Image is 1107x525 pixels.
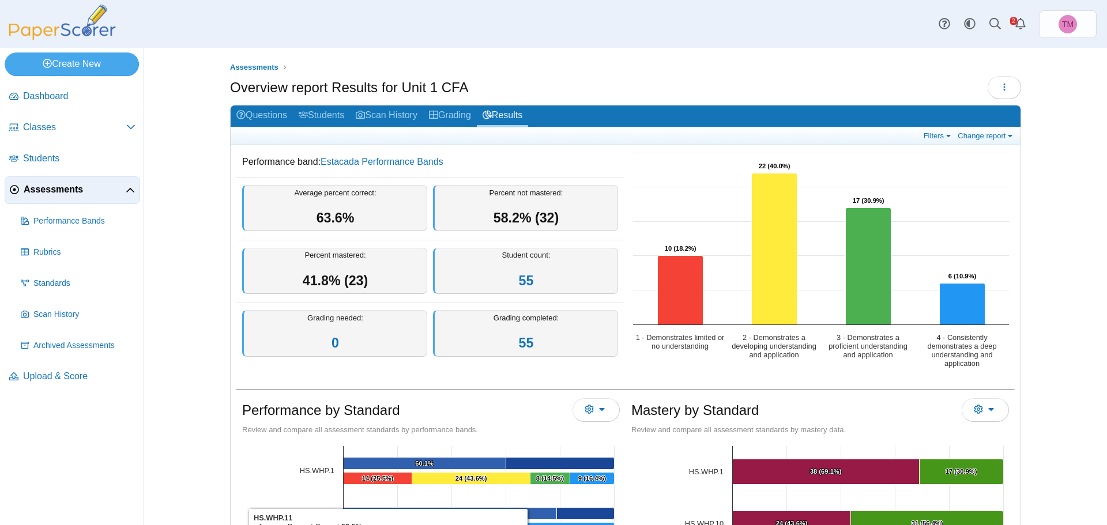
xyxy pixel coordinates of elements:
[412,473,530,485] path: [object Object], 24. 2 - Demonstrates a developing understanding and application.
[33,309,135,320] span: Scan History
[853,197,884,204] text: 17 (30.9%)
[631,425,1009,435] div: Review and compare all assessment standards by mastery data.
[752,173,797,325] path: 2 - Demonstrates a developing understanding and application, 22. Overall Assessment Performance.
[5,114,140,142] a: Classes
[955,131,1018,141] a: Change report
[5,52,139,75] a: Create New
[433,310,618,357] div: Grading completed:
[578,475,607,482] text: 9 (16.4%)
[829,333,908,359] text: 3 - Demonstrates a proficient understanding and application
[16,207,140,235] a: Performance Bands
[5,5,120,40] img: PaperScorer
[1059,15,1077,33] span: Travis McFarland
[455,475,487,482] text: 24 (43.6%)
[23,90,135,103] span: Dashboard
[242,401,400,420] h1: Performance by Standard
[242,248,427,294] div: Percent mastered:
[5,32,120,41] a: PaperScorer
[242,310,427,357] div: Grading needed:
[733,459,920,485] path: [object Object], 38. Not Mastered.
[1039,10,1097,38] a: Travis McFarland
[920,459,1004,485] path: [object Object], 17. Mastered.
[231,105,293,127] a: Questions
[300,466,334,475] a: [object Object]
[317,210,355,225] span: 63.6%
[519,335,534,350] a: 55
[296,516,334,525] tspan: HS.WHP.10
[33,216,135,227] span: Performance Bands
[33,278,135,289] span: Standards
[23,121,126,134] span: Classes
[23,152,135,165] span: Students
[921,131,956,141] a: Filters
[5,363,140,391] a: Upload & Score
[927,333,996,368] text: 4 - Consistently demonstrates a deep understanding and application
[1008,12,1033,37] a: Alerts
[631,401,759,420] h1: Mastery by Standard
[5,176,140,204] a: Assessments
[962,398,1009,421] button: More options
[230,63,278,71] span: Assessments
[506,458,615,470] path: [object Object], 39.86012527272727. Average Percent Not Correct.
[536,475,564,482] text: 8 (14.5%)
[948,273,977,280] text: 6 (10.9%)
[236,147,624,177] dd: Performance band:
[321,157,443,167] a: Estacada Performance Bands
[940,284,985,325] path: 4 - Consistently demonstrates a deep understanding and application, 6. Overall Assessment Perform...
[732,333,816,359] text: 2 - Demonstrates a developing understanding and application
[296,516,334,525] a: [object Object]
[415,460,434,467] text: 60.1%
[689,467,724,476] a: HS.WHP.1
[440,510,459,517] text: 78.8%
[846,208,891,325] path: 3 - Demonstrates a proficient understanding and application, 17. Overall Assessment Performance.
[300,466,334,475] tspan: HS.WHP.1
[665,245,696,252] text: 10 (18.2%)
[530,473,570,485] path: [object Object], 8. 3 - Demonstrates a proficient understanding and application.
[230,78,468,97] h1: Overview report Results for Unit 1 CFA
[573,398,620,421] button: More options
[433,248,618,294] div: Student count:
[350,105,423,127] a: Scan History
[433,185,618,232] div: Percent not mastered:
[242,185,427,232] div: Average percent correct:
[293,105,350,127] a: Students
[494,210,559,225] span: 58.2% (32)
[16,301,140,328] a: Scan History
[23,370,135,383] span: Upload & Score
[627,147,1015,377] div: Chart. Highcharts interactive chart.
[5,145,140,173] a: Students
[557,508,615,520] path: [object Object], 21.21211272727271. Average Percent Not Correct.
[33,340,135,352] span: Archived Assessments
[423,105,477,127] a: Grading
[24,183,126,196] span: Assessments
[16,270,140,297] a: Standards
[227,61,281,75] a: Assessments
[16,239,140,266] a: Rubrics
[658,256,703,325] path: 1 - Demonstrates limited or no understanding, 10. Overall Assessment Performance.
[810,468,842,475] text: 38 (69.1%)
[33,247,135,258] span: Rubrics
[627,147,1015,377] svg: Interactive chart
[242,425,620,435] div: Review and compare all assessment standards by performance bands.
[344,508,557,520] path: [object Object], 78.78788727272729. Average Percent Correct.
[1062,20,1074,28] span: Travis McFarland
[5,83,140,111] a: Dashboard
[759,163,790,169] text: 22 (40.0%)
[303,273,368,288] span: 41.8% (23)
[519,273,534,288] a: 55
[946,468,977,475] text: 17 (30.9%)
[332,335,339,350] a: 0
[636,333,725,350] text: 1 - Demonstrates limited or no understanding
[16,332,140,360] a: Archived Assessments
[344,458,506,470] path: [object Object], 60.13987472727273. Average Percent Correct.
[570,473,615,485] path: [object Object], 9. 4 - Consistently demonstrates a deep understanding and application.
[344,473,412,485] path: [object Object], 14. 1 - Demonstrates limited or no understanding.
[362,475,394,482] text: 14 (25.5%)
[477,105,528,127] a: Results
